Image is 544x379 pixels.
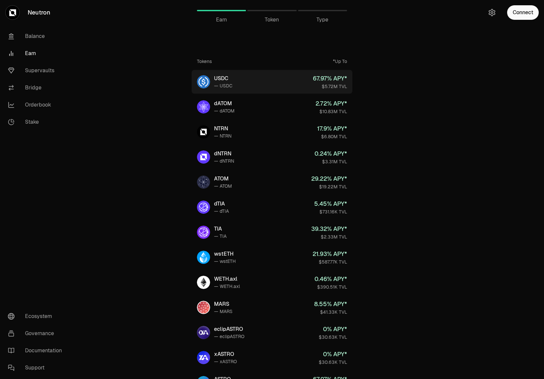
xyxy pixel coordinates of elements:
a: USDCUSDC— USDC67.97% APY*$5.72M TVL [192,70,352,94]
span: Earn [216,16,227,24]
div: 0 % APY* [319,325,347,334]
a: WETH.axlWETH.axl— WETH.axl0.46% APY*$390.51K TVL [192,270,352,294]
a: Governance [3,325,71,342]
div: xASTRO [214,350,237,358]
a: eclipASTROeclipASTRO— eclipASTRO0% APY*$30.63K TVL [192,321,352,344]
div: dTIA [214,200,229,208]
a: TIATIA— TIA39.32% APY*$2.33M TVL [192,220,352,244]
a: dATOMdATOM— dATOM2.72% APY*$10.83M TVL [192,95,352,119]
div: $19.22M TVL [311,183,347,190]
div: $2.33M TVL [311,234,347,240]
a: Support [3,359,71,376]
img: WETH.axl [197,276,210,289]
div: — TIA [214,233,227,239]
img: wstETH [197,251,210,264]
div: $10.83M TVL [315,108,347,115]
a: Earn [197,3,246,18]
div: — dATOM [214,108,234,114]
div: $30.63K TVL [319,359,347,365]
img: eclipASTRO [197,326,210,339]
div: 8.55 % APY* [314,300,347,309]
a: Ecosystem [3,308,71,325]
div: 2.72 % APY* [315,99,347,108]
div: USDC [214,75,232,82]
span: Token [265,16,279,24]
img: MARS [197,301,210,314]
a: ATOMATOM— ATOM29.22% APY*$19.22M TVL [192,170,352,194]
div: $41.33K TVL [314,309,347,315]
div: dATOM [214,100,234,108]
div: 21.93 % APY* [313,249,347,259]
div: — ATOM [214,183,232,189]
img: xASTRO [197,351,210,364]
div: — NTRN [214,133,231,139]
div: dNTRN [214,150,234,158]
div: 0.46 % APY* [314,274,347,284]
a: dNTRNdNTRN— dNTRN0.24% APY*$3.31M TVL [192,145,352,169]
div: 29.22 % APY* [311,174,347,183]
div: $6.80M TVL [317,133,347,140]
img: dTIA [197,201,210,214]
a: Supervaults [3,62,71,79]
span: Type [316,16,328,24]
button: Connect [507,5,539,20]
a: dTIAdTIA— dTIA5.45% APY*$731.16K TVL [192,195,352,219]
div: — xASTRO [214,358,237,365]
a: Bridge [3,79,71,96]
div: $30.63K TVL [319,334,347,340]
div: eclipASTRO [214,325,244,333]
div: 39.32 % APY* [311,224,347,234]
div: — dTIA [214,208,229,214]
div: — WETH.axl [214,283,240,290]
a: Orderbook [3,96,71,113]
img: dNTRN [197,150,210,164]
div: — eclipASTRO [214,333,244,340]
a: NTRNNTRN— NTRN17.9% APY*$6.80M TVL [192,120,352,144]
a: Stake [3,113,71,131]
a: Earn [3,45,71,62]
img: ATOM [197,175,210,189]
img: TIA [197,226,210,239]
div: — USDC [214,82,232,89]
div: TIA [214,225,227,233]
div: 5.45 % APY* [314,199,347,208]
div: ATOM [214,175,232,183]
a: xASTROxASTRO— xASTRO0% APY*$30.63K TVL [192,346,352,369]
img: NTRN [197,125,210,139]
div: $3.31M TVL [314,158,347,165]
div: — dNTRN [214,158,234,164]
div: — wstETH [214,258,236,265]
div: $5.72M TVL [313,83,347,90]
div: *Up To [333,58,347,65]
div: $587.77K TVL [313,259,347,265]
div: wstETH [214,250,236,258]
a: Balance [3,28,71,45]
img: USDC [197,75,210,88]
div: MARS [214,300,232,308]
div: $731.16K TVL [314,208,347,215]
a: Documentation [3,342,71,359]
a: MARSMARS— MARS8.55% APY*$41.33K TVL [192,296,352,319]
div: — MARS [214,308,232,315]
div: 0.24 % APY* [314,149,347,158]
div: 67.97 % APY* [313,74,347,83]
div: NTRN [214,125,231,133]
div: $390.51K TVL [314,284,347,290]
div: WETH.axl [214,275,240,283]
img: dATOM [197,100,210,113]
div: Tokens [197,58,212,65]
div: 17.9 % APY* [317,124,347,133]
a: wstETHwstETH— wstETH21.93% APY*$587.77K TVL [192,245,352,269]
div: 0 % APY* [319,350,347,359]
